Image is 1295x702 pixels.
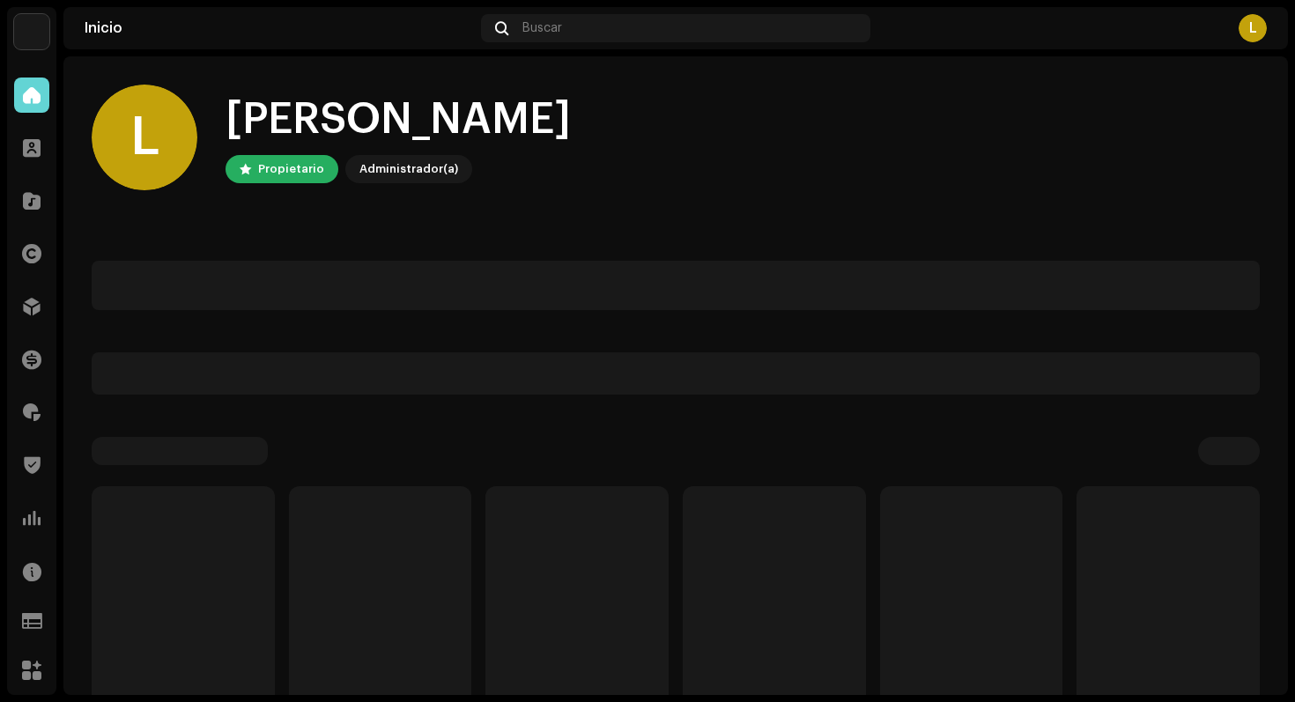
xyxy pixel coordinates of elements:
img: d9f8f59f-78fd-4355-bcd2-71803a451288 [14,14,49,49]
div: Propietario [258,159,324,180]
span: Buscar [522,21,562,35]
div: Inicio [85,21,474,35]
div: [PERSON_NAME] [226,92,571,148]
div: L [1239,14,1267,42]
div: Administrador(a) [359,159,458,180]
div: L [92,85,197,190]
